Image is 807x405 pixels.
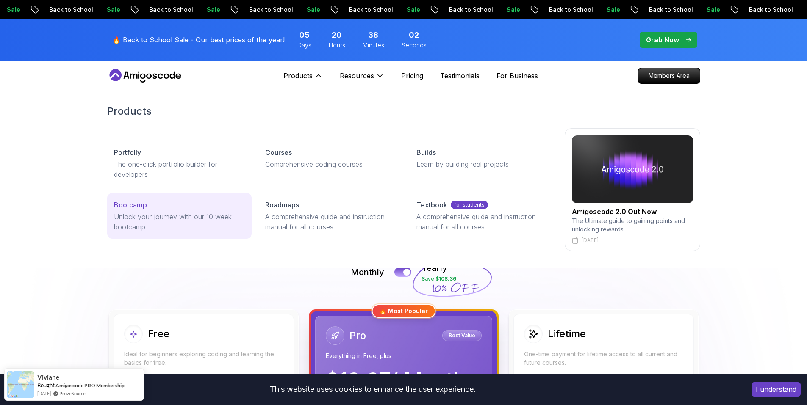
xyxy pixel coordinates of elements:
p: for students [451,201,488,209]
p: Sale [200,6,227,14]
p: A comprehensive guide and instruction manual for all courses [416,212,547,232]
p: Back to School [342,6,400,14]
p: The Ultimate guide to gaining points and unlocking rewards [572,217,693,234]
p: Sale [700,6,727,14]
p: Back to School [242,6,300,14]
a: BuildsLearn by building real projects [410,141,554,176]
span: Seconds [402,41,427,50]
p: Unlock your journey with our 10 week bootcamp [114,212,245,232]
a: RoadmapsA comprehensive guide and instruction manual for all courses [258,193,403,239]
p: Everything in Free, plus [326,352,482,360]
p: Builds [416,147,436,157]
a: Members Area [638,68,700,84]
p: Back to School [142,6,200,14]
a: Pricing [401,71,423,81]
p: Best Value [444,331,480,340]
p: Learn by building real projects [416,159,547,169]
p: Sale [400,6,427,14]
p: Ideal for beginners exploring coding and learning the basics for free. [124,350,283,367]
a: BootcampUnlock your journey with our 10 week bootcamp [107,193,252,239]
img: provesource social proof notification image [7,371,34,398]
button: Resources [340,71,384,88]
p: Monthly [351,266,384,278]
p: Resources [340,71,374,81]
div: This website uses cookies to enhance the user experience. [6,380,739,399]
a: amigoscode 2.0Amigoscode 2.0 Out NowThe Ultimate guide to gaining points and unlocking rewards[DATE] [565,128,700,251]
a: Amigoscode PRO Membership [55,382,125,388]
span: 38 Minutes [368,29,378,41]
p: Members Area [638,68,700,83]
p: Comprehensive coding courses [265,159,396,169]
span: Bought [37,382,55,388]
p: Back to School [742,6,800,14]
a: Textbookfor studentsA comprehensive guide and instruction manual for all courses [410,193,554,239]
p: Sale [100,6,127,14]
h2: Amigoscode 2.0 Out Now [572,207,693,217]
p: Sale [500,6,527,14]
span: Viviane [37,374,59,381]
a: CoursesComprehensive coding courses [258,141,403,176]
p: The one-click portfolio builder for developers [114,159,245,179]
a: Testimonials [440,71,480,81]
p: Grab Now [646,35,679,45]
button: Products [283,71,323,88]
a: For Business [496,71,538,81]
p: Back to School [542,6,600,14]
h2: Lifetime [548,327,586,341]
p: $ 19.97 / Month [326,370,465,391]
p: A comprehensive guide and instruction manual for all courses [265,212,396,232]
span: 5 Days [299,29,310,41]
a: PortfollyThe one-click portfolio builder for developers [107,141,252,186]
p: Roadmaps [265,200,299,210]
span: [DATE] [37,390,51,397]
p: Courses [265,147,292,157]
h2: Pro [349,329,366,342]
button: Accept cookies [752,382,801,397]
img: amigoscode 2.0 [572,135,693,203]
span: 2 Seconds [409,29,419,41]
p: Portfolly [114,147,141,157]
p: 🔥 Back to School Sale - Our best prices of the year! [112,35,285,45]
span: 20 Hours [332,29,342,41]
a: ProveSource [59,390,86,397]
p: One-time payment for lifetime access to all current and future courses. [524,350,683,367]
p: Back to School [642,6,700,14]
p: Back to School [442,6,500,14]
span: Days [297,41,311,50]
p: Textbook [416,200,447,210]
p: Sale [600,6,627,14]
span: Hours [329,41,345,50]
span: Minutes [363,41,384,50]
p: Back to School [42,6,100,14]
p: [DATE] [582,237,599,244]
p: Sale [300,6,327,14]
p: Bootcamp [114,200,147,210]
h2: Free [148,327,169,341]
h2: Products [107,105,700,118]
p: Products [283,71,313,81]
